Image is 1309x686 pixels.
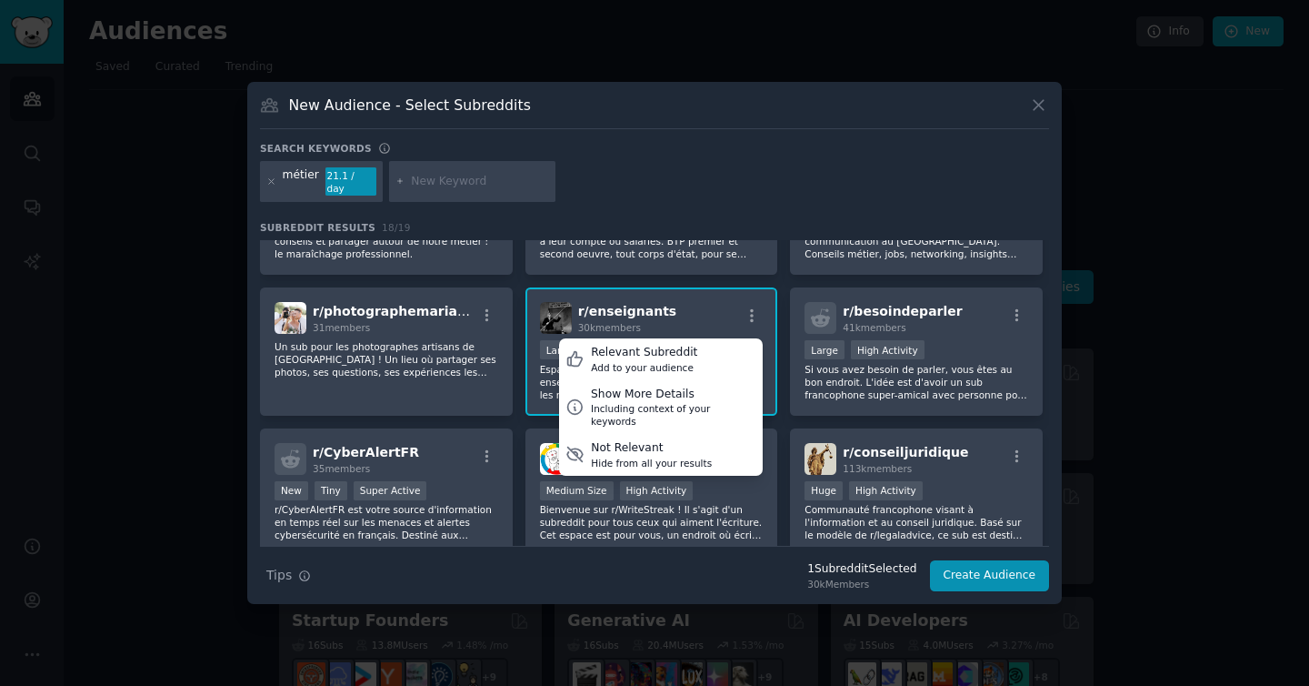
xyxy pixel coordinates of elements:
[354,481,427,500] div: Super Active
[930,560,1050,591] button: Create Audience
[540,302,572,334] img: enseignants
[591,387,756,403] div: Show More Details
[275,222,498,260] p: Un groupe pour discuter, demander des conseils et partager autour de notre métier : le maraîchage...
[807,561,916,578] div: 1 Subreddit Selected
[804,503,1028,541] p: Communauté francophone visant à l'information et au conseil juridique. Basé sur le modèle de r/le...
[315,481,347,500] div: Tiny
[325,167,376,197] div: 21.1 / day
[807,578,916,590] div: 30k Members
[313,463,370,474] span: 35 members
[843,304,962,318] span: r/ besoindeparler
[283,167,319,197] div: métier
[275,503,498,541] p: r/CyberAlertFR est votre source d'information en temps réel sur les menaces et alertes cybersécur...
[313,445,419,459] span: r/ CyberAlertFR
[313,322,370,333] span: 31 members
[260,560,317,591] button: Tips
[843,322,905,333] span: 41k members
[275,481,308,500] div: New
[843,463,912,474] span: 113k members
[275,340,498,378] p: Un sub pour les photographes artisans de [GEOGRAPHIC_DATA] ! Un lieu où partager ses photos, ses ...
[411,174,549,190] input: New Keyword
[382,222,411,233] span: 18 / 19
[260,221,375,234] span: Subreddit Results
[540,222,764,260] p: Un forum pour les professionnels du bâtiment, à leur compte ou salariés. BTP premier et second oe...
[804,481,843,500] div: Huge
[260,142,372,155] h3: Search keywords
[849,481,923,500] div: High Activity
[266,566,292,585] span: Tips
[275,302,306,334] img: photographemariagepro
[591,402,756,428] div: Including context of your keywords
[591,345,697,361] div: Relevant Subreddit
[620,481,694,500] div: High Activity
[843,445,968,459] span: r/ conseiljuridique
[591,457,712,469] div: Hide from all your results
[578,322,641,333] span: 30k members
[804,340,844,359] div: Large
[540,363,764,401] p: Espace de partage francophone pour les enseignant-es, quels que soient les niveaux, les matières,...
[289,96,531,115] h3: New Audience - Select Subreddits
[578,304,677,318] span: r/ enseignants
[540,481,614,500] div: Medium Size
[591,440,712,457] div: Not Relevant
[540,340,580,359] div: Large
[313,304,499,318] span: r/ photographemariagepro
[851,340,924,359] div: High Activity
[804,443,836,475] img: conseiljuridique
[540,503,764,541] p: Bienvenue sur r/WriteStreak ! Il s'agit d'un subreddit pour tous ceux qui aiment l'écriture. Cet ...
[804,222,1028,260] p: 🇱🇺 LA communauté des pros marketing & communication au [GEOGRAPHIC_DATA]. Conseils métier, jobs, ...
[591,361,697,374] div: Add to your audience
[540,443,572,475] img: WriteStreak
[804,363,1028,401] p: Si vous avez besoin de parler, vous êtes au bon endroit. L'idée est d'avoir un sub francophone su...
